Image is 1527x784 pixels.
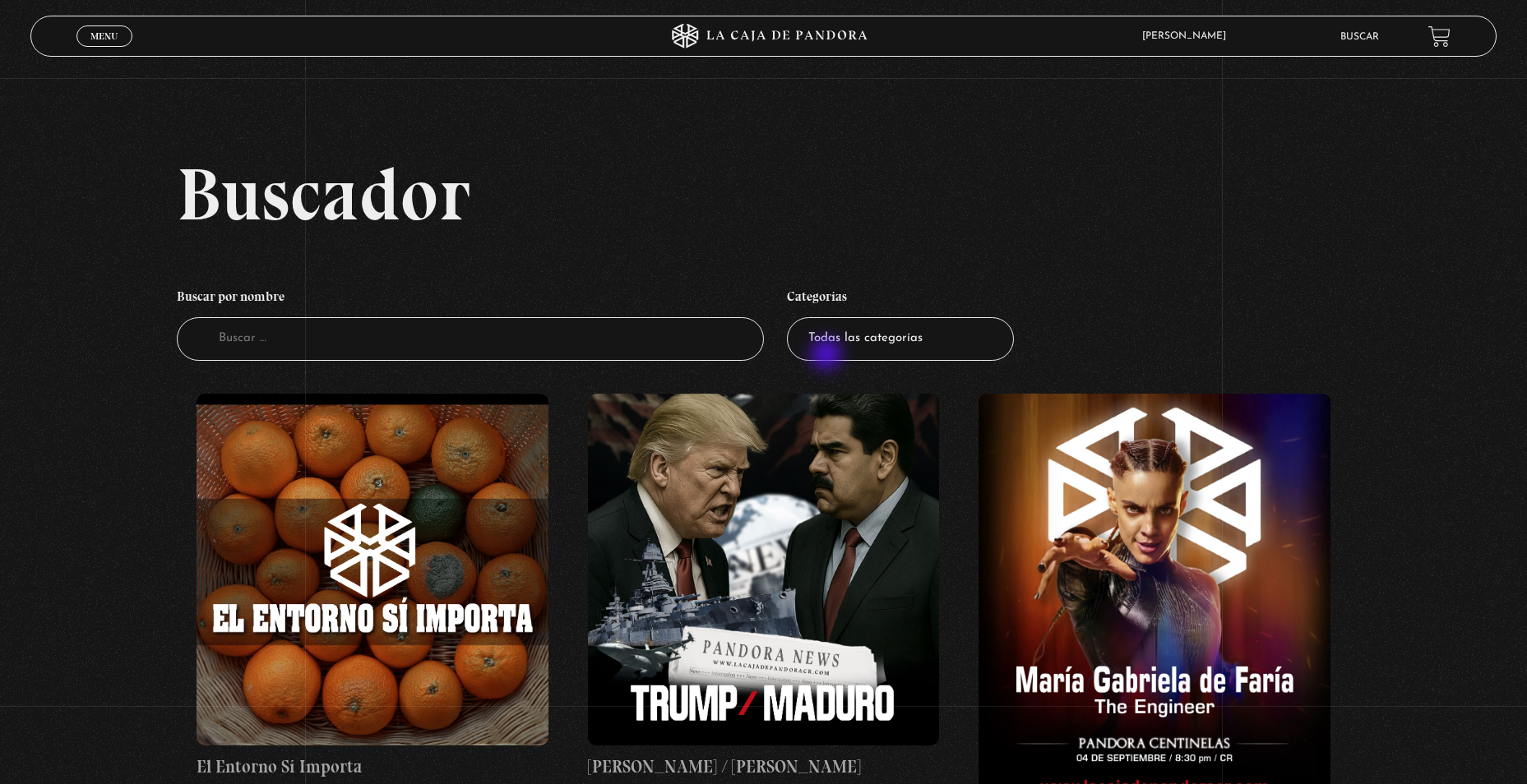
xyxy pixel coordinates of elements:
[588,754,940,780] h4: [PERSON_NAME] / [PERSON_NAME]
[1340,32,1379,42] a: Buscar
[197,754,548,780] h4: El Entorno Sí Importa
[588,394,940,779] a: [PERSON_NAME] / [PERSON_NAME]
[1428,25,1451,48] a: View your shopping cart
[197,394,548,779] a: El Entorno Sí Importa
[177,157,1496,231] h2: Buscador
[1134,31,1242,41] span: [PERSON_NAME]
[787,280,1014,318] h4: Categorías
[177,280,763,318] h4: Buscar por nombre
[90,31,118,41] span: Menu
[86,45,124,57] span: Cerrar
